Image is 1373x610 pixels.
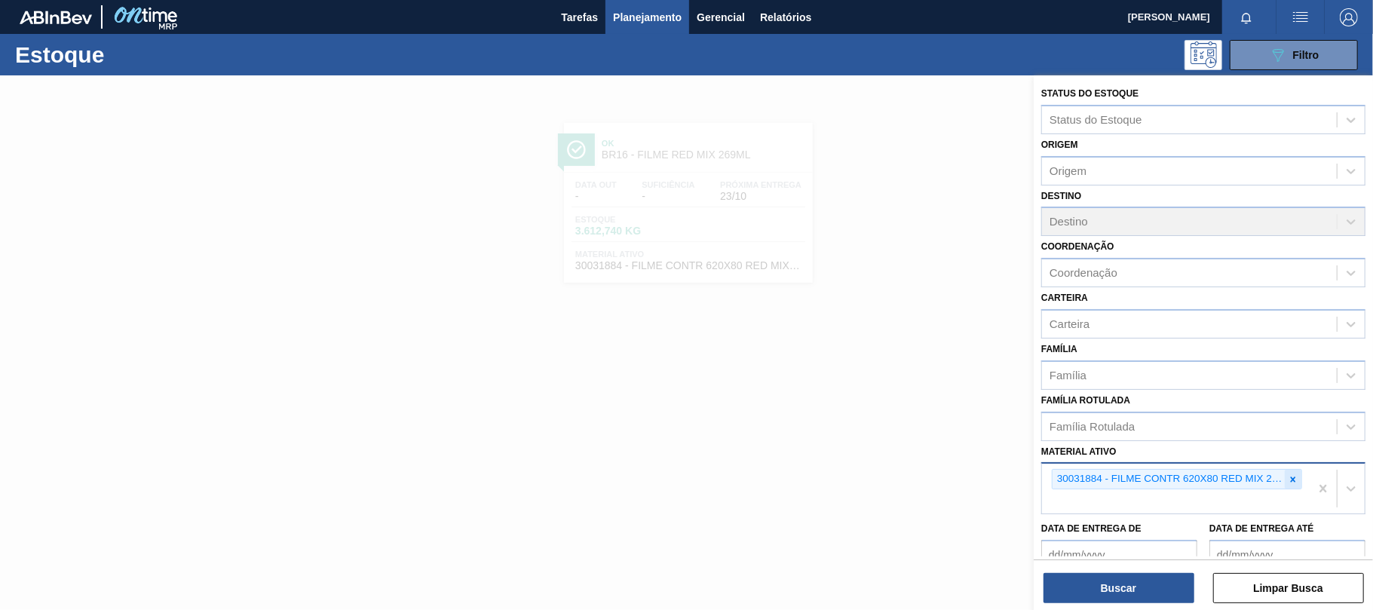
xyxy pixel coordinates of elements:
[1293,49,1319,61] span: Filtro
[1053,470,1285,489] div: 30031884 - FILME CONTR 620X80 RED MIX 269ML HO
[697,8,745,26] span: Gerencial
[1041,540,1197,570] input: dd/mm/yyyy
[1041,523,1142,534] label: Data de Entrega de
[1050,420,1135,433] div: Família Rotulada
[1050,369,1086,382] div: Família
[1222,7,1270,28] button: Notificações
[760,8,811,26] span: Relatórios
[1041,191,1081,201] label: Destino
[1041,446,1117,457] label: Material ativo
[1041,241,1114,252] label: Coordenação
[1050,267,1117,280] div: Coordenação
[1230,40,1358,70] button: Filtro
[1185,40,1222,70] div: Pogramando: nenhum usuário selecionado
[613,8,682,26] span: Planejamento
[1050,317,1090,330] div: Carteira
[1050,164,1086,177] div: Origem
[1050,113,1142,126] div: Status do Estoque
[561,8,598,26] span: Tarefas
[1041,139,1078,150] label: Origem
[1340,8,1358,26] img: Logout
[1292,8,1310,26] img: userActions
[1209,523,1314,534] label: Data de Entrega até
[20,11,92,24] img: TNhmsLtSVTkK8tSr43FrP2fwEKptu5GPRR3wAAAABJRU5ErkJggg==
[1209,540,1365,570] input: dd/mm/yyyy
[1041,88,1139,99] label: Status do Estoque
[1041,395,1130,406] label: Família Rotulada
[1041,293,1088,303] label: Carteira
[15,46,238,63] h1: Estoque
[1041,344,1077,354] label: Família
